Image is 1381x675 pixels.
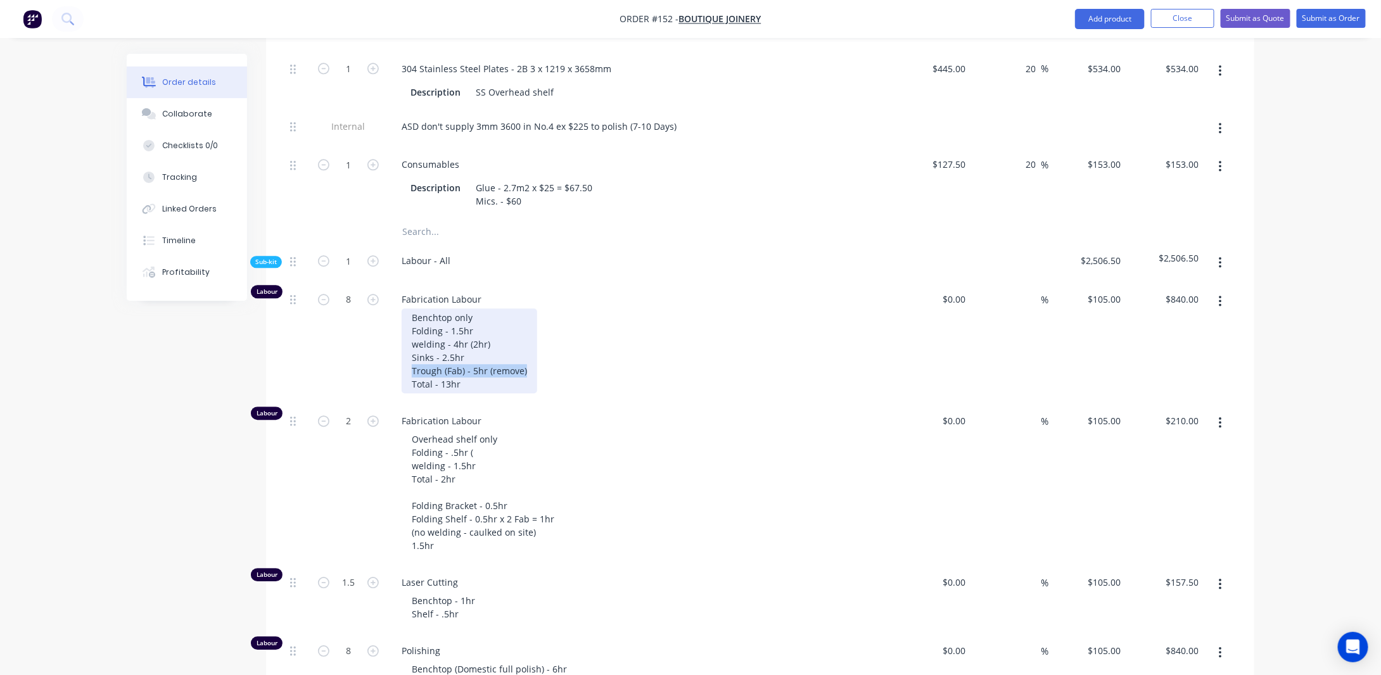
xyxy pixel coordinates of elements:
[402,576,888,589] span: Laser Cutting
[162,108,212,120] div: Collaborate
[391,251,461,270] div: Labour - All
[23,9,42,28] img: Factory
[1041,293,1048,307] span: %
[162,77,216,88] div: Order details
[471,83,559,101] div: SS Overhead shelf
[162,267,210,278] div: Profitability
[402,218,655,244] input: Search...
[1297,9,1366,28] button: Submit as Order
[127,98,247,130] button: Collaborate
[402,308,537,393] div: Benchtop only Folding - 1.5hr welding - 4hr (2hr) Sinks - 2.5hr Trough (Fab) - 5hr (remove) Total...
[251,407,283,420] div: Labour
[251,636,283,650] div: Labour
[1053,254,1121,267] span: $2,506.50
[471,179,597,210] div: Glue - 2.7m2 x $25 = $67.50 Mics. - $60
[402,414,888,427] span: Fabrication Labour
[127,66,247,98] button: Order details
[1041,576,1048,590] span: %
[255,257,277,267] span: Sub-kit
[1041,158,1048,172] span: %
[127,130,247,161] button: Checklists 0/0
[391,117,687,136] div: ASD don't supply 3mm 3600 in No.4 ex $225 to polish (7-10 Days)
[402,430,564,555] div: Overhead shelf only Folding - .5hr ( welding - 1.5hr Total - 2hr Folding Bracket - 0.5hr Folding ...
[402,644,888,657] span: Polishing
[162,140,218,151] div: Checklists 0/0
[162,235,196,246] div: Timeline
[391,60,621,78] div: 304 Stainless Steel Plates - 2B 3 x 1219 x 3658mm
[405,179,466,197] div: Description
[402,293,888,306] span: Fabrication Labour
[162,172,197,183] div: Tracking
[251,568,283,581] div: Labour
[1075,9,1145,29] button: Add product
[1338,632,1368,662] div: Open Intercom Messenger
[127,225,247,256] button: Timeline
[620,13,679,25] span: Order #152 -
[402,591,488,623] div: Benchtop - 1hr Shelf - .5hr
[127,256,247,288] button: Profitability
[315,120,381,133] span: Internal
[251,285,283,298] div: Labour
[127,161,247,193] button: Tracking
[1131,251,1199,265] span: $2,506.50
[1041,414,1048,429] span: %
[127,193,247,225] button: Linked Orders
[1041,61,1048,76] span: %
[405,83,466,101] div: Description
[1041,644,1048,659] span: %
[679,13,761,25] a: Boutique Joinery
[162,203,217,215] div: Linked Orders
[1151,9,1214,28] button: Close
[1221,9,1290,28] button: Submit as Quote
[391,155,469,173] div: Consumables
